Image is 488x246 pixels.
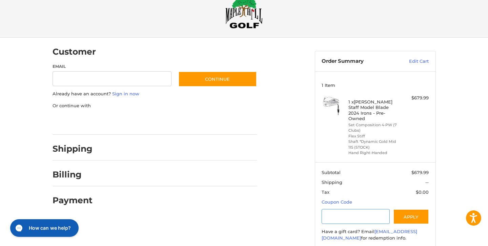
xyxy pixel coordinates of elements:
div: $679.99 [402,95,429,101]
button: Apply [393,209,429,224]
button: Continue [178,71,257,87]
iframe: Gorgias live chat messenger [7,217,81,239]
span: $0.00 [416,189,429,195]
iframe: PayPal-paylater [108,116,159,128]
label: Email [53,63,172,70]
span: Shipping [322,179,342,185]
h2: Billing [53,169,92,180]
li: Shaft *Dynamic Gold Mid 115 (STOCK) [348,139,400,150]
a: Sign in now [112,91,139,96]
h2: Shipping [53,144,93,154]
h3: 1 Item [322,82,429,88]
h2: Payment [53,195,93,206]
a: Coupon Code [322,199,352,205]
p: Already have an account? [53,91,257,97]
p: Or continue with [53,102,257,109]
span: -- [425,179,429,185]
span: Tax [322,189,329,195]
h4: 1 x [PERSON_NAME] Staff Model Blade 2024 Irons - Pre-Owned [348,99,400,121]
a: Edit Cart [394,58,429,65]
div: Have a gift card? Email for redemption info. [322,228,429,242]
iframe: PayPal-venmo [165,116,216,128]
li: Flex Stiff [348,133,400,139]
input: Gift Certificate or Coupon Code [322,209,390,224]
h2: Customer [53,46,96,57]
span: Subtotal [322,170,341,175]
h3: Order Summary [322,58,394,65]
iframe: Google Customer Reviews [432,228,488,246]
span: $679.99 [411,170,429,175]
li: Hand Right-Handed [348,150,400,156]
li: Set Composition 4-PW (7 Clubs) [348,122,400,133]
iframe: PayPal-paypal [50,116,101,128]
